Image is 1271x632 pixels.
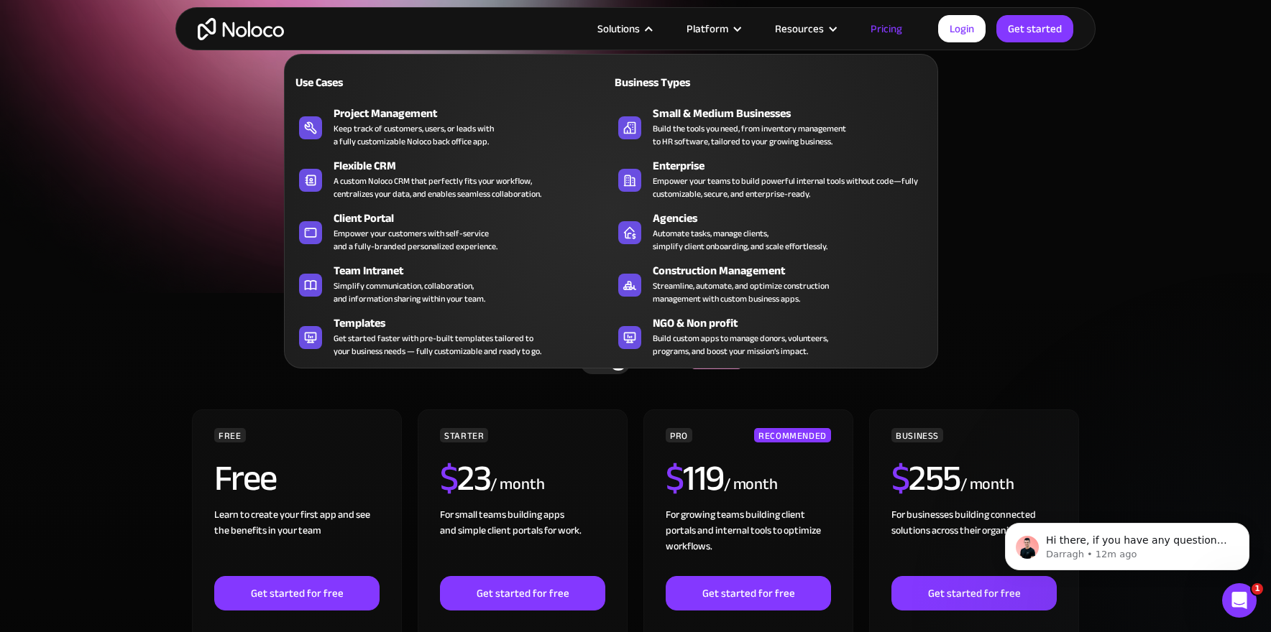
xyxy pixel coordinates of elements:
[653,157,937,175] div: Enterprise
[334,227,497,253] div: Empower your customers with self-service and a fully-branded personalized experience.
[190,154,1081,175] h2: Start for free. Upgrade to support your business at any stage.
[1222,583,1257,618] iframe: Intercom live chat
[597,19,640,38] div: Solutions
[292,102,611,151] a: Project ManagementKeep track of customers, users, or leads witha fully customizable Noloco back o...
[292,74,446,91] div: Use Cases
[653,175,923,200] div: Empower your teams to build powerful internal tools without code—fully customizable, secure, and ...
[891,507,1057,576] div: For businesses building connected solutions across their organization. ‍
[754,428,831,442] div: RECOMMENDED
[198,18,284,40] a: home
[490,473,544,496] div: / month
[775,19,824,38] div: Resources
[853,19,920,38] a: Pricing
[214,460,277,496] h2: Free
[334,210,618,227] div: Client Portal
[653,315,937,332] div: NGO & Non profit
[334,315,618,332] div: Templates
[611,74,765,91] div: Business Types
[666,507,831,576] div: For growing teams building client portals and internal tools to optimize workflows.
[214,507,380,576] div: Learn to create your first app and see the benefits in your team ‍
[440,507,605,576] div: For small teams building apps and simple client portals for work. ‍
[891,460,960,496] h2: 255
[292,154,611,203] a: Flexible CRMA custom Noloco CRM that perfectly fits your workflow,centralizes your data, and enab...
[440,428,488,442] div: STARTER
[611,259,930,308] a: Construction ManagementStreamline, automate, and optimize constructionmanagement with custom busi...
[292,65,611,98] a: Use Cases
[666,460,724,496] h2: 119
[440,460,491,496] h2: 23
[891,445,909,512] span: $
[666,445,684,512] span: $
[611,154,930,203] a: EnterpriseEmpower your teams to build powerful internal tools without code—fully customizable, se...
[284,34,938,368] nav: Solutions
[508,351,580,373] div: Monthly
[666,576,831,610] a: Get started for free
[334,157,618,175] div: Flexible CRM
[334,105,618,122] div: Project Management
[996,15,1073,42] a: Get started
[669,19,757,38] div: Platform
[630,351,691,373] div: Yearly
[938,15,986,42] a: Login
[653,279,829,305] div: Streamline, automate, and optimize construction management with custom business apps.
[653,227,827,253] div: Automate tasks, manage clients, simplify client onboarding, and scale effortlessly.
[440,576,605,610] a: Get started for free
[334,122,494,148] div: Keep track of customers, users, or leads with a fully customizable Noloco back office app.
[611,207,930,256] a: AgenciesAutomate tasks, manage clients,simplify client onboarding, and scale effortlessly.
[687,19,728,38] div: Platform
[653,210,937,227] div: Agencies
[292,207,611,256] a: Client PortalEmpower your customers with self-serviceand a fully-branded personalized experience.
[691,355,742,369] div: SAVE 20%
[611,65,930,98] a: Business Types
[724,473,778,496] div: / month
[653,262,937,279] div: Construction Management
[190,307,1081,343] div: CHOOSE YOUR PLAN
[334,332,541,358] div: Get started faster with pre-built templates tailored to your business needs — fully customizable ...
[292,259,611,308] a: Team IntranetSimplify communication, collaboration,and information sharing within your team.
[611,102,930,151] a: Small & Medium BusinessesBuild the tools you need, from inventory managementto HR software, tailo...
[440,445,458,512] span: $
[653,105,937,122] div: Small & Medium Businesses
[983,493,1271,593] iframe: Intercom notifications message
[292,312,611,361] a: TemplatesGet started faster with pre-built templates tailored toyour business needs — fully custo...
[334,262,618,279] div: Team Intranet
[653,332,828,358] div: Build custom apps to manage donors, volunteers, programs, and boost your mission’s impact.
[757,19,853,38] div: Resources
[653,122,846,148] div: Build the tools you need, from inventory management to HR software, tailored to your growing busi...
[1252,583,1263,595] span: 1
[334,175,541,200] div: A custom Noloco CRM that perfectly fits your workflow, centralizes your data, and enables seamles...
[214,428,246,442] div: FREE
[611,312,930,361] a: NGO & Non profitBuild custom apps to manage donors, volunteers,programs, and boost your mission’s...
[190,53,1081,139] h1: Flexible Pricing Designed for Business
[960,473,1014,496] div: / month
[666,428,692,442] div: PRO
[579,19,669,38] div: Solutions
[891,576,1057,610] a: Get started for free
[891,428,943,442] div: BUSINESS
[334,279,485,305] div: Simplify communication, collaboration, and information sharing within your team.
[214,576,380,610] a: Get started for free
